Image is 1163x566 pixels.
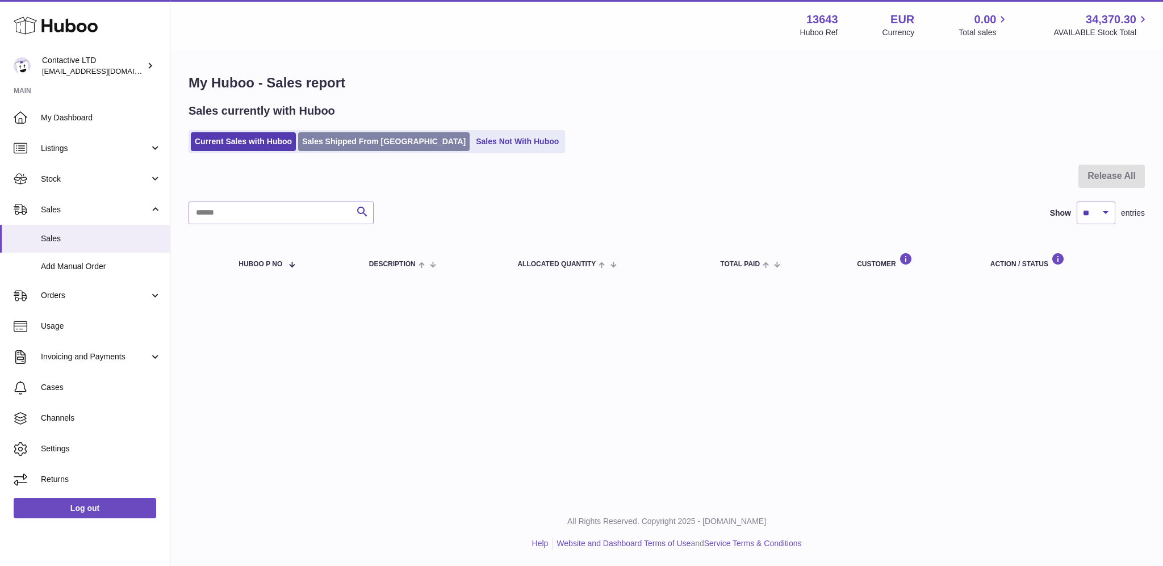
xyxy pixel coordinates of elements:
span: Cases [41,382,161,393]
p: All Rights Reserved. Copyright 2025 - [DOMAIN_NAME] [179,516,1154,527]
span: Listings [41,143,149,154]
span: Settings [41,443,161,454]
span: AVAILABLE Stock Total [1053,27,1149,38]
a: Help [532,539,549,548]
a: Sales Shipped From [GEOGRAPHIC_DATA] [298,132,470,151]
span: entries [1121,208,1145,219]
span: Stock [41,174,149,185]
span: Total sales [959,27,1009,38]
span: Sales [41,204,149,215]
span: Orders [41,290,149,301]
a: Log out [14,498,156,518]
div: Action / Status [990,253,1133,268]
a: Current Sales with Huboo [191,132,296,151]
strong: EUR [890,12,914,27]
span: Huboo P no [239,261,282,268]
span: Channels [41,413,161,424]
span: Usage [41,321,161,332]
span: My Dashboard [41,112,161,123]
span: ALLOCATED Quantity [517,261,596,268]
div: Customer [857,253,968,268]
a: 34,370.30 AVAILABLE Stock Total [1053,12,1149,38]
h2: Sales currently with Huboo [189,103,335,119]
a: Website and Dashboard Terms of Use [557,539,691,548]
div: Contactive LTD [42,55,144,77]
a: Service Terms & Conditions [704,539,802,548]
div: Huboo Ref [800,27,838,38]
span: Total paid [720,261,760,268]
span: Returns [41,474,161,485]
span: Add Manual Order [41,261,161,272]
strong: 13643 [806,12,838,27]
img: soul@SOWLhome.com [14,57,31,74]
a: Sales Not With Huboo [472,132,563,151]
li: and [553,538,801,549]
span: 34,370.30 [1086,12,1136,27]
span: 0.00 [974,12,997,27]
span: Invoicing and Payments [41,351,149,362]
span: Sales [41,233,161,244]
span: Description [369,261,416,268]
h1: My Huboo - Sales report [189,74,1145,92]
label: Show [1050,208,1071,219]
a: 0.00 Total sales [959,12,1009,38]
span: [EMAIL_ADDRESS][DOMAIN_NAME] [42,66,167,76]
div: Currency [882,27,915,38]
